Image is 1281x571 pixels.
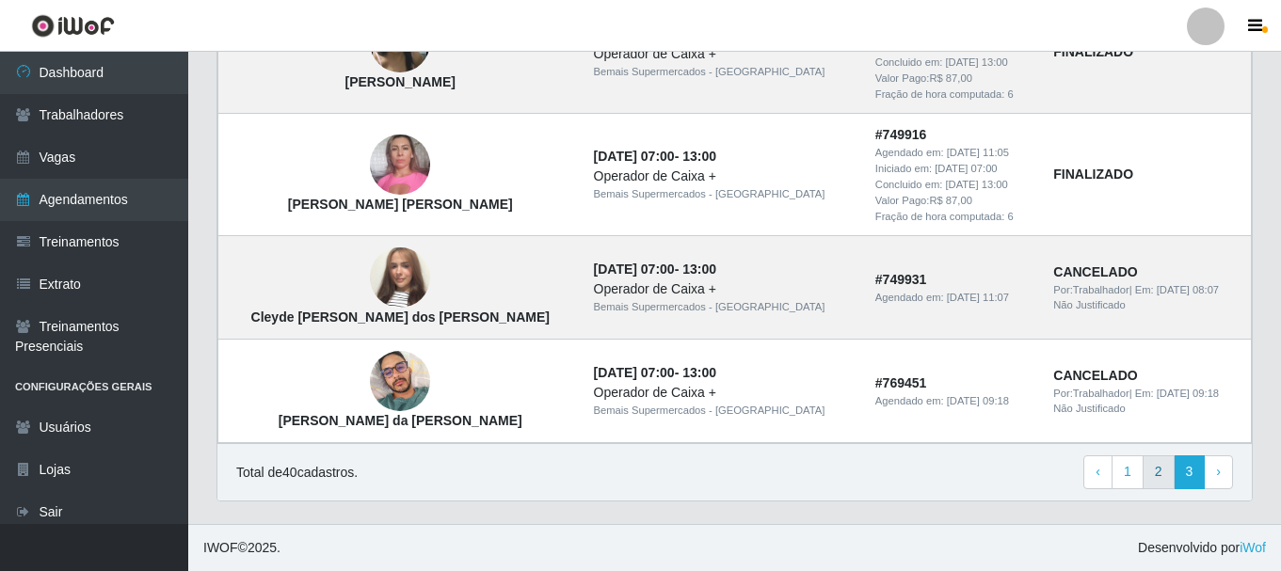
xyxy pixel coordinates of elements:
a: 3 [1174,455,1206,489]
strong: FINALIZADO [1053,44,1133,59]
span: › [1216,464,1221,479]
img: Sandra Maria da Silva Dantas [370,125,430,205]
time: [DATE] 08:07 [1157,284,1219,295]
div: Não Justificado [1053,297,1240,313]
div: Bemais Supermercados - [GEOGRAPHIC_DATA] [594,64,853,80]
div: Valor Pago: R$ 87,00 [875,71,1031,87]
span: © 2025 . [203,538,280,558]
div: Concluido em: [875,55,1031,71]
strong: [PERSON_NAME] da [PERSON_NAME] [279,413,522,428]
div: Fração de hora computada: 6 [875,87,1031,103]
div: | Em: [1053,386,1240,402]
strong: - [594,262,716,277]
div: Agendado em: [875,393,1031,409]
div: Operador de Caixa + [594,279,853,299]
time: 13:00 [682,262,716,277]
div: Bemais Supermercados - [GEOGRAPHIC_DATA] [594,186,853,202]
time: [DATE] 09:18 [1157,388,1219,399]
a: 1 [1112,455,1144,489]
time: [DATE] 07:00 [594,262,675,277]
nav: pagination [1083,455,1233,489]
img: José Wandemberg Melo da Silva Alves [370,341,430,421]
time: [DATE] 13:00 [945,56,1007,68]
div: Bemais Supermercados - [GEOGRAPHIC_DATA] [594,299,853,315]
strong: CANCELADO [1053,264,1137,279]
strong: CANCELADO [1053,368,1137,383]
img: Cleyde Maria Franca dos Santos [370,224,430,331]
time: [DATE] 09:18 [947,395,1009,406]
strong: # 749931 [875,272,927,287]
div: Agendado em: [875,290,1031,306]
img: CoreUI Logo [31,14,115,38]
time: 13:00 [682,365,716,380]
time: [DATE] 11:05 [947,147,1009,158]
time: [DATE] 07:00 [594,365,675,380]
time: [DATE] 11:07 [947,292,1009,303]
span: Por: Trabalhador [1053,284,1129,295]
div: Valor Pago: R$ 87,00 [875,193,1031,209]
strong: - [594,365,716,380]
a: iWof [1240,540,1266,555]
time: [DATE] 07:00 [935,163,997,174]
div: Fração de hora computada: 6 [875,209,1031,225]
a: Previous [1083,455,1113,489]
time: [DATE] 07:00 [594,149,675,164]
strong: Cleyde [PERSON_NAME] dos [PERSON_NAME] [251,309,550,325]
div: Operador de Caixa + [594,167,853,186]
div: | Em: [1053,282,1240,298]
strong: # 769451 [875,375,927,390]
div: Agendado em: [875,145,1031,161]
a: 2 [1143,455,1175,489]
a: Next [1204,455,1233,489]
strong: FINALIZADO [1053,167,1133,182]
strong: [PERSON_NAME] [PERSON_NAME] [288,197,513,212]
div: Não Justificado [1053,401,1240,417]
span: IWOF [203,540,238,555]
div: Operador de Caixa + [594,383,853,403]
div: Iniciado em: [875,161,1031,177]
div: Concluido em: [875,177,1031,193]
p: Total de 40 cadastros. [236,463,358,483]
div: Operador de Caixa + [594,44,853,64]
span: Por: Trabalhador [1053,388,1129,399]
span: Desenvolvido por [1138,538,1266,558]
span: ‹ [1096,464,1100,479]
time: 13:00 [682,149,716,164]
strong: # 749916 [875,127,927,142]
div: Bemais Supermercados - [GEOGRAPHIC_DATA] [594,403,853,419]
time: [DATE] 13:00 [945,179,1007,190]
strong: - [594,149,716,164]
strong: [PERSON_NAME] [345,74,456,89]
